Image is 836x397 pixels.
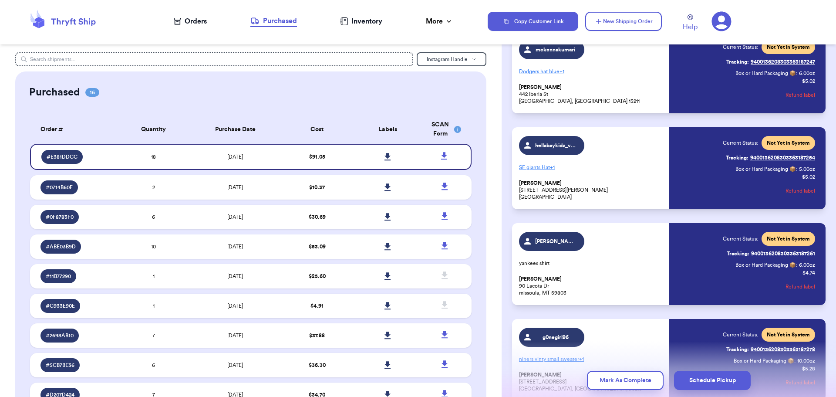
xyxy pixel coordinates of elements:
[727,250,749,257] span: Tracking:
[519,84,562,91] span: [PERSON_NAME]
[735,71,796,76] span: Box or Hard Packaging 📦
[726,58,749,65] span: Tracking:
[426,16,453,27] div: More
[30,115,118,144] th: Order #
[767,235,810,242] span: Not Yet in System
[767,44,810,51] span: Not Yet in System
[250,16,297,26] div: Purchased
[46,332,74,339] span: # 2698AB10
[550,165,555,170] span: + 1
[519,275,664,296] p: 90 Lacota Dr missoula, MT 59803
[427,57,468,62] span: Instagram Handle
[723,44,758,51] span: Current Status:
[227,274,243,279] span: [DATE]
[227,303,243,309] span: [DATE]
[227,363,243,368] span: [DATE]
[535,142,576,149] span: hellabaykidz_vintage
[309,274,326,279] span: $ 25.60
[767,139,810,146] span: Not Yet in System
[118,115,189,144] th: Quantity
[152,185,155,190] span: 2
[152,214,155,220] span: 6
[227,185,243,190] span: [DATE]
[726,55,815,69] a: Tracking:9400136208303363187247
[726,346,749,353] span: Tracking:
[802,78,815,85] p: $ 5.02
[785,277,815,296] button: Refund label
[723,139,758,146] span: Current Status:
[560,69,564,74] span: + 1
[488,12,578,31] button: Copy Customer Link
[85,88,99,97] span: 16
[153,303,155,309] span: 1
[727,247,815,261] a: Tracking:9400136208303363187261
[767,331,810,338] span: Not Yet in System
[152,333,155,338] span: 7
[799,166,815,173] span: 5.00 oz
[579,356,584,362] span: + 1
[46,362,74,369] span: # 5CB7BE36
[519,180,664,200] p: [STREET_ADDRESS][PERSON_NAME] [GEOGRAPHIC_DATA]
[282,115,352,144] th: Cost
[726,154,748,161] span: Tracking:
[310,303,324,309] span: $ 4.91
[352,115,423,144] th: Labels
[227,244,243,249] span: [DATE]
[796,70,797,77] span: :
[309,214,326,220] span: $ 30.69
[151,154,156,159] span: 18
[796,166,797,173] span: :
[189,115,282,144] th: Purchase Date
[46,273,71,280] span: # 11B77290
[227,154,243,159] span: [DATE]
[519,276,562,282] span: [PERSON_NAME]
[683,14,698,32] a: Help
[29,85,80,99] h2: Purchased
[735,166,796,172] span: Box or Hard Packaging 📦
[227,333,243,338] span: [DATE]
[519,84,664,105] p: 442 Iberia St [GEOGRAPHIC_DATA], [GEOGRAPHIC_DATA] 15211
[47,153,78,160] span: # E381DDCC
[519,160,664,174] p: SF giants Hat
[802,269,815,276] p: $ 4.74
[726,343,815,356] a: Tracking:9400136208303363187278
[674,371,751,390] button: Schedule Pickup
[683,22,698,32] span: Help
[519,64,664,78] p: Dodgers hat blue
[785,181,815,200] button: Refund label
[227,214,243,220] span: [DATE]
[340,16,382,27] a: Inventory
[15,52,414,66] input: Search shipments...
[535,46,576,53] span: mckennakumari
[587,371,664,390] button: Mark As Complete
[802,173,815,180] p: $ 5.02
[535,238,576,245] span: [PERSON_NAME].xx
[794,357,796,364] span: :
[535,334,576,341] span: g0negirl96
[734,358,794,363] span: Box or Hard Packaging 📦
[153,274,155,279] span: 1
[726,151,815,165] a: Tracking:9400136208303363187254
[519,260,664,267] p: yankees shirt
[174,16,207,27] a: Orders
[46,214,74,221] span: # 0F8783F0
[309,154,325,159] span: $ 91.05
[799,261,815,268] span: 6.00 oz
[250,16,297,27] a: Purchased
[309,244,326,249] span: $ 53.09
[46,184,73,191] span: # 0714B60F
[519,180,562,187] span: [PERSON_NAME]
[796,261,797,268] span: :
[309,185,325,190] span: $ 10.37
[309,333,325,338] span: $ 37.88
[152,363,155,368] span: 6
[46,243,76,250] span: # ABE03B9D
[151,244,156,249] span: 10
[735,262,796,268] span: Box or Hard Packaging 📦
[723,331,758,338] span: Current Status:
[723,235,758,242] span: Current Status:
[797,357,815,364] span: 10.00 oz
[799,70,815,77] span: 6.00 oz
